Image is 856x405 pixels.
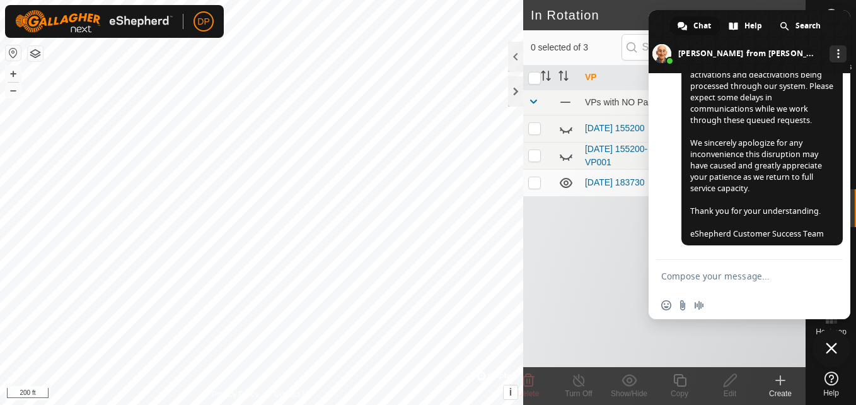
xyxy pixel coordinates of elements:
a: [DATE] 155200-VP001 [585,144,647,167]
span: DP [197,15,209,28]
span: i [509,387,512,397]
div: Help [721,16,771,35]
div: VPs with NO Pasture [585,97,801,107]
button: Map Layers [28,46,43,61]
span: Help [823,389,839,397]
button: i [504,385,518,399]
img: Gallagher Logo [15,10,173,33]
th: VP [580,66,655,90]
div: Turn Off [553,388,604,399]
button: – [6,83,21,98]
a: Help [806,367,856,402]
span: Chat [693,16,711,35]
input: Search (S) [622,34,774,61]
span: Insert an emoji [661,300,671,310]
span: Heatmap [816,328,847,336]
a: [DATE] 155200 [585,123,645,133]
h2: In Rotation [531,8,786,23]
span: Audio message [694,300,704,310]
div: More channels [830,45,847,62]
span: 3 [786,6,793,25]
div: Copy [654,388,705,399]
span: Send a file [678,300,688,310]
div: Create [755,388,806,399]
div: Search [772,16,830,35]
p-sorticon: Activate to sort [558,73,569,83]
div: Close chat [813,329,850,367]
a: [DATE] 183730 [585,177,645,187]
span: Search [795,16,821,35]
button: Reset Map [6,45,21,61]
button: + [6,66,21,81]
a: Privacy Policy [212,389,259,400]
div: Chat [670,16,720,35]
span: 0 selected of 3 [531,41,622,54]
textarea: Compose your message... [661,271,810,282]
a: Contact Us [274,389,311,400]
p-sorticon: Activate to sort [541,73,551,83]
span: Help [744,16,762,35]
div: Show/Hide [604,388,654,399]
div: Edit [705,388,755,399]
span: Delete [518,389,540,398]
